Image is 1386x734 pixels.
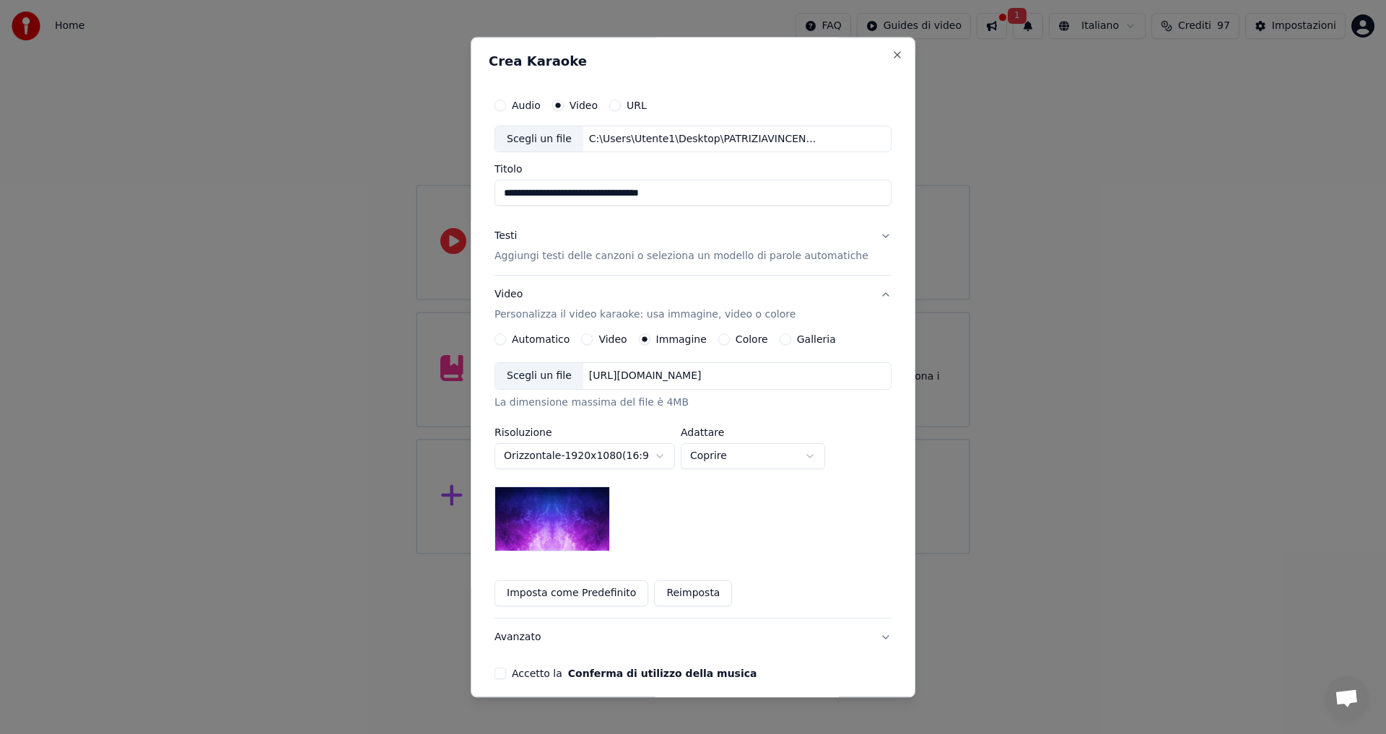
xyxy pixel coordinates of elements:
[512,335,570,345] label: Automatico
[797,335,836,345] label: Galleria
[494,581,648,607] button: Imposta come Predefinito
[583,370,707,384] div: [URL][DOMAIN_NAME]
[568,669,757,679] button: Accetto la
[681,428,825,438] label: Adattare
[494,230,517,244] div: Testi
[489,55,897,68] h2: Crea Karaoke
[494,250,868,264] p: Aggiungi testi delle canzoni o seleziona un modello di parole automatiche
[494,619,892,657] button: Avanzato
[494,165,892,175] label: Titolo
[494,276,892,334] button: VideoPersonalizza il video karaoke: usa immagine, video o colore
[494,428,675,438] label: Risoluzione
[512,100,541,110] label: Audio
[495,364,583,390] div: Scegli un file
[570,100,598,110] label: Video
[736,335,768,345] label: Colore
[495,126,583,152] div: Scegli un file
[656,335,707,345] label: Immagine
[512,669,757,679] label: Accetto la
[583,132,829,147] div: C:\Users\Utente1\Desktop\PATRIZIAVINCENZO\WhatsApp Audio [DATE] 20.56.33.mpeg
[494,308,796,323] p: Personalizza il video karaoke: usa immagine, video o colore
[654,581,732,607] button: Reimposta
[627,100,647,110] label: URL
[494,396,892,411] div: La dimensione massima del file è 4MB
[494,288,796,323] div: Video
[494,218,892,276] button: TestiAggiungi testi delle canzoni o seleziona un modello di parole automatiche
[494,334,892,619] div: VideoPersonalizza il video karaoke: usa immagine, video o colore
[598,335,627,345] label: Video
